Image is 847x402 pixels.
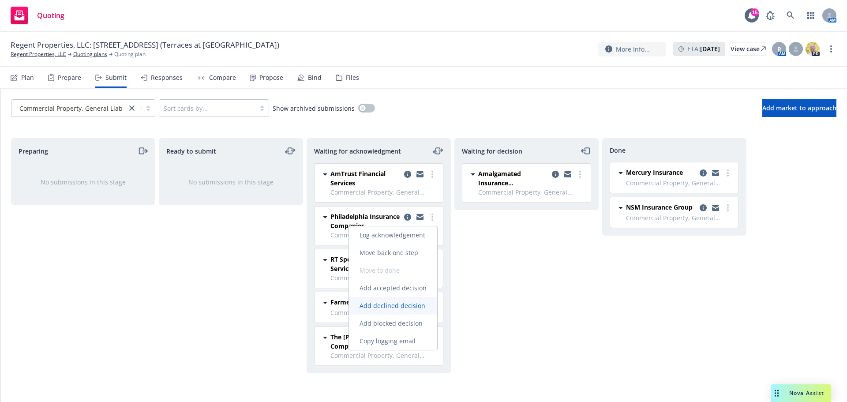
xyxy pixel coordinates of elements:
[626,178,733,188] span: Commercial Property, General Liability
[789,389,824,397] span: Nova Assist
[259,74,283,81] div: Propose
[723,203,733,213] a: more
[575,169,585,180] a: more
[349,231,436,239] span: Log acknowledgement
[731,42,766,56] a: View case
[771,384,782,402] div: Drag to move
[415,169,425,180] a: copy logging email
[58,74,81,81] div: Prepare
[308,74,322,81] div: Bind
[782,7,799,24] a: Search
[173,177,289,187] div: No submissions in this stage
[11,40,279,50] span: Regent Properties, LLC: [STREET_ADDRESS] (Terraces at [GEOGRAPHIC_DATA])
[777,45,781,54] span: R
[762,99,836,117] button: Add market to approach
[626,213,733,222] span: Commercial Property, General Liability
[626,203,693,212] span: NSM Insurance Group
[402,212,413,222] a: copy logging email
[415,212,425,222] a: copy logging email
[21,74,34,81] div: Plan
[550,169,561,180] a: copy logging email
[598,42,666,56] button: More info...
[73,50,107,58] a: Quoting plans
[478,188,585,197] span: Commercial Property, General Liability
[127,103,137,113] a: close
[330,308,438,317] span: Commercial Property, General Liability
[19,104,133,113] span: Commercial Property, General Liability
[314,147,401,156] span: Waiting for acknowledgment
[114,50,146,58] span: Quoting plan
[37,12,64,19] span: Quoting
[285,146,296,156] a: moveLeftRight
[710,203,721,213] a: copy logging email
[610,146,626,155] span: Done
[349,266,410,274] span: Move to done
[209,74,236,81] div: Compare
[330,255,401,273] span: RT Specialty Insurance Services, LLC (RSG Specialty, LLC)
[771,384,831,402] button: Nova Assist
[616,45,650,54] span: More info...
[581,146,591,156] a: moveLeft
[137,146,148,156] a: moveRight
[710,168,721,178] a: copy logging email
[626,168,683,177] span: Mercury Insurance
[427,212,438,222] a: more
[349,248,429,257] span: Move back one step
[562,169,573,180] a: copy logging email
[26,177,141,187] div: No submissions in this stage
[698,203,708,213] a: copy logging email
[19,147,48,156] span: Preparing
[273,104,355,113] span: Show archived submissions
[349,337,426,345] span: Copy logging email
[349,284,437,292] span: Add accepted decision
[762,104,836,112] span: Add market to approach
[330,297,356,307] span: Farmers
[802,7,820,24] a: Switch app
[806,42,820,56] img: photo
[330,273,438,282] span: Commercial Property, General Liability
[346,74,359,81] div: Files
[700,45,720,53] strong: [DATE]
[330,351,438,360] span: Commercial Property, General Liability
[723,168,733,178] a: more
[7,3,68,28] a: Quoting
[330,212,401,230] span: Philadelphia Insurance Companies
[11,50,66,58] a: Regent Properties, LLC
[427,169,438,180] a: more
[16,104,122,113] span: Commercial Property, General Liability
[402,169,413,180] a: copy logging email
[349,301,436,310] span: Add declined decision
[151,74,183,81] div: Responses
[687,44,720,53] span: ETA :
[478,169,548,188] span: Amalgamated Insurance Underwriters
[330,188,438,197] span: Commercial Property, General Liability
[433,146,443,156] a: moveLeftRight
[330,332,401,351] span: The [PERSON_NAME] Companies
[166,147,216,156] span: Ready to submit
[330,169,401,188] span: AmTrust Financial Services
[462,147,522,156] span: Waiting for decision
[751,8,759,16] div: 15
[105,74,127,81] div: Submit
[826,44,836,54] a: more
[698,168,708,178] a: copy logging email
[349,319,433,327] span: Add blocked decision
[761,7,779,24] a: Report a Bug
[330,230,438,240] span: Commercial Property, General Liability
